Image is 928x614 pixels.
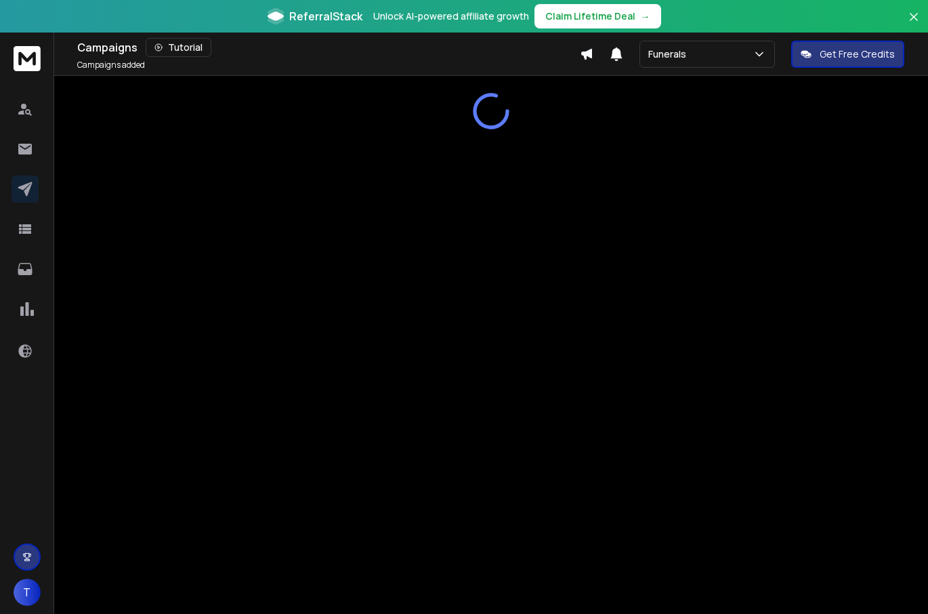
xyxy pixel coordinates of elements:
div: Campaigns [77,38,580,57]
button: T [14,579,41,606]
p: Campaigns added [77,60,145,70]
p: Funerals [648,47,692,61]
button: Close banner [905,8,923,41]
p: Unlock AI-powered affiliate growth [373,9,529,23]
span: ReferralStack [289,8,362,24]
p: Get Free Credits [820,47,895,61]
button: Get Free Credits [791,41,904,68]
button: Tutorial [146,38,211,57]
span: → [641,9,650,23]
button: Claim Lifetime Deal→ [534,4,661,28]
